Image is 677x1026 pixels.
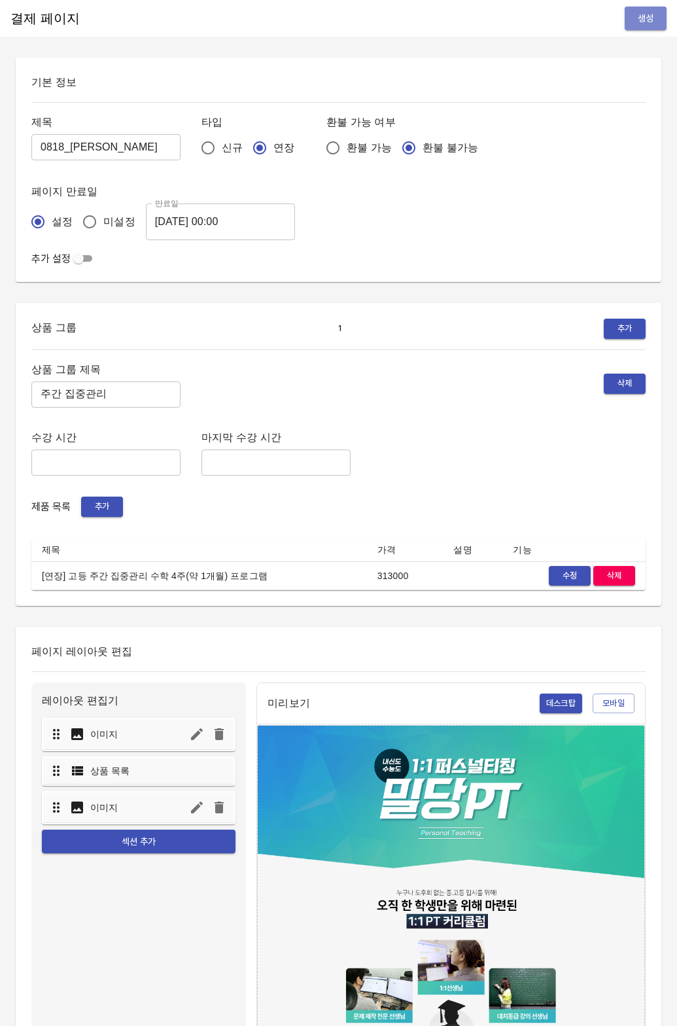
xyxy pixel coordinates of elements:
[502,538,646,562] th: 기능
[610,321,639,336] span: 추가
[367,561,443,590] td: 313000
[31,183,295,201] h6: 페이지 만료일
[31,361,181,379] h6: 상품 그룹 제목
[31,319,77,339] h6: 상품 그룹
[604,374,646,394] button: 삭제
[555,569,584,584] span: 수정
[546,696,576,711] span: 데스크탑
[90,764,130,777] p: 상품 목록
[327,319,353,339] button: 1
[31,501,71,513] span: 제품 목록
[599,696,628,711] span: 모바일
[604,319,646,339] button: 추가
[31,113,181,132] h6: 제목
[31,538,367,562] th: 제목
[90,728,118,741] p: 이미지
[52,834,225,850] span: 섹션 추가
[635,10,656,27] span: 생성
[423,140,478,156] span: 환불 불가능
[31,253,71,265] span: 추가 설정
[222,140,243,156] span: 신규
[31,561,367,590] td: [연장] 고등 주간 집중관리 수학 4주(약 1개월) 프로그램
[201,429,351,447] h6: 마지막 수강 시간
[540,694,583,714] button: 데스크탑
[326,113,489,132] h6: 환불 가능 여부
[31,643,646,661] h6: 페이지 레이아웃 편집
[42,693,235,709] p: 레이아웃 편집기
[31,429,181,447] h6: 수강 시간
[600,569,629,584] span: 삭제
[10,8,80,29] h6: 결제 페이지
[610,376,639,391] span: 삭제
[42,830,235,854] button: 섹션 추가
[367,538,443,562] th: 가격
[330,321,350,336] span: 1
[88,499,116,514] span: 추가
[443,538,502,562] th: 설명
[549,566,591,586] button: 수정
[31,73,646,92] h6: 기본 정보
[347,140,392,156] span: 환불 가능
[201,113,305,132] h6: 타입
[268,696,310,712] p: 미리보기
[90,801,118,814] p: 이미지
[593,694,634,714] button: 모바일
[625,7,667,31] button: 생성
[593,566,635,586] button: 삭제
[52,214,73,230] span: 설정
[81,497,123,517] button: 추가
[273,140,294,156] span: 연장
[103,214,135,230] span: 미설정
